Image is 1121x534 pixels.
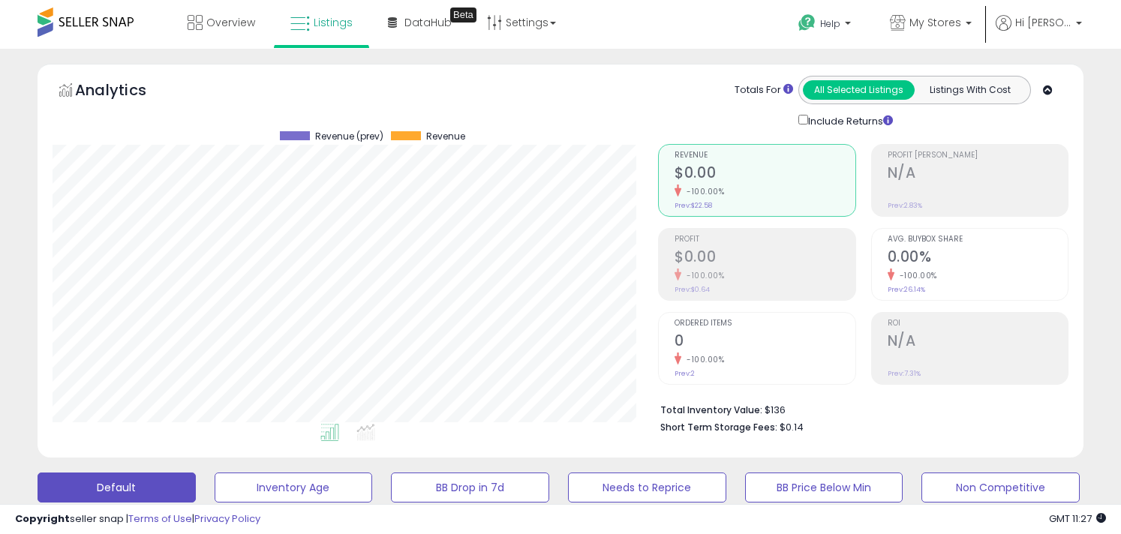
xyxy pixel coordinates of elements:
[681,270,724,281] small: -100.00%
[391,472,549,502] button: BB Drop in 7d
[894,270,937,281] small: -100.00%
[996,15,1082,49] a: Hi [PERSON_NAME]
[206,15,255,30] span: Overview
[780,420,804,434] span: $0.14
[675,235,855,244] span: Profit
[888,164,1068,184] h2: N/A
[15,511,70,526] strong: Copyright
[798,13,816,32] i: Get Help
[675,201,712,210] small: Prev: $22.58
[909,15,961,30] span: My Stores
[660,403,762,416] b: Total Inventory Value:
[888,369,921,378] small: Prev: 7.31%
[15,512,260,526] div: seller snap | |
[888,285,925,294] small: Prev: 26.14%
[38,472,196,502] button: Default
[745,472,903,502] button: BB Price Below Min
[888,235,1068,244] span: Avg. Buybox Share
[314,15,353,30] span: Listings
[75,79,176,104] h5: Analytics
[681,354,724,365] small: -100.00%
[787,112,911,129] div: Include Returns
[675,332,855,352] h2: 0
[675,248,855,268] h2: $0.00
[675,319,855,328] span: Ordered Items
[820,17,840,30] span: Help
[675,164,855,184] h2: $0.00
[803,80,915,100] button: All Selected Listings
[215,472,373,502] button: Inventory Age
[914,80,1026,100] button: Listings With Cost
[888,201,922,210] small: Prev: 2.83%
[194,511,260,526] a: Privacy Policy
[888,151,1068,160] span: Profit [PERSON_NAME]
[450,7,476,22] div: Tooltip anchor
[681,186,724,197] small: -100.00%
[315,131,383,142] span: Revenue (prev)
[404,15,452,30] span: DataHub
[128,511,192,526] a: Terms of Use
[921,472,1080,502] button: Non Competitive
[675,369,695,378] small: Prev: 2
[735,83,793,97] div: Totals For
[568,472,726,502] button: Needs to Reprice
[1015,15,1071,30] span: Hi [PERSON_NAME]
[888,332,1068,352] h2: N/A
[675,285,710,294] small: Prev: $0.64
[426,131,465,142] span: Revenue
[888,319,1068,328] span: ROI
[660,400,1057,418] li: $136
[1049,511,1106,526] span: 2025-09-16 11:27 GMT
[888,248,1068,268] h2: 0.00%
[660,421,777,433] b: Short Term Storage Fees:
[786,2,866,49] a: Help
[675,151,855,160] span: Revenue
